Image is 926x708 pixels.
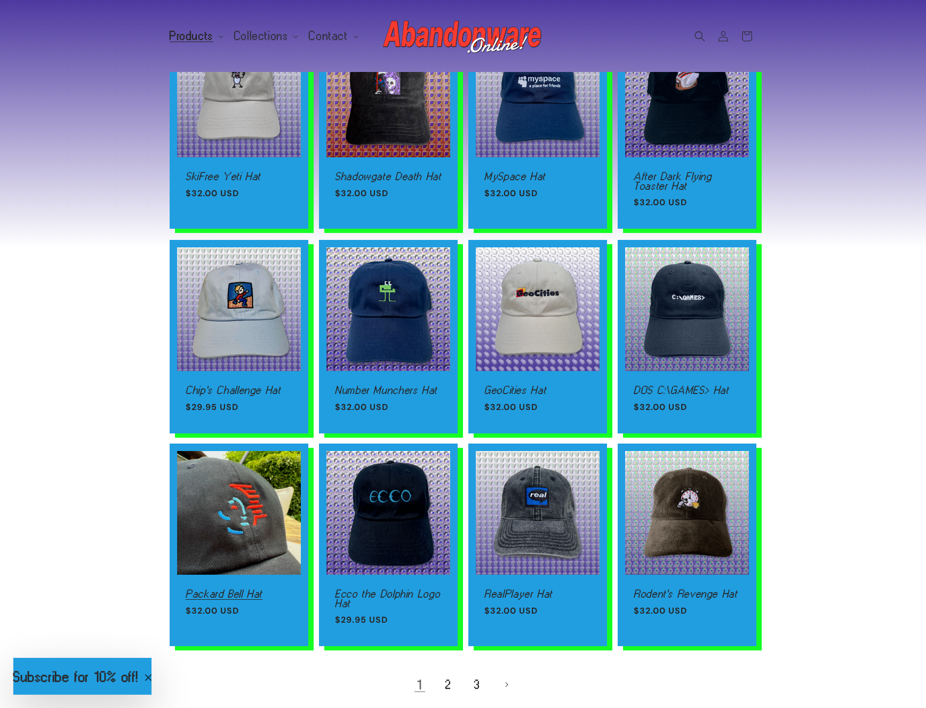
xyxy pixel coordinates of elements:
[186,589,292,599] a: Packard Bell Hat
[379,11,547,61] a: Abandonware
[688,25,712,48] summary: Search
[170,31,213,41] span: Products
[186,172,292,181] a: SkiFree Yeti Hat
[466,673,489,696] a: Page 3
[634,589,740,599] a: Rodent's Revenge Hat
[383,15,543,58] img: Abandonware
[437,673,460,696] a: Page 2
[234,31,289,41] span: Collections
[228,25,303,47] summary: Collections
[335,589,442,608] a: Ecco the Dolphin Logo Hat
[170,673,756,696] nav: Pagination
[408,673,432,696] a: Page 1
[494,673,518,696] a: Next page
[186,385,292,395] a: Chip's Challenge Hat
[335,385,442,395] a: Number Munchers Hat
[634,172,740,190] a: After Dark Flying Toaster Hat
[484,172,591,181] a: MySpace Hat
[484,385,591,395] a: GeoCities Hat
[634,385,740,395] a: DOS C:\GAMES> Hat
[163,25,228,47] summary: Products
[309,31,348,41] span: Contact
[484,589,591,599] a: RealPlayer Hat
[335,172,442,181] a: Shadowgate Death Hat
[302,25,362,47] summary: Contact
